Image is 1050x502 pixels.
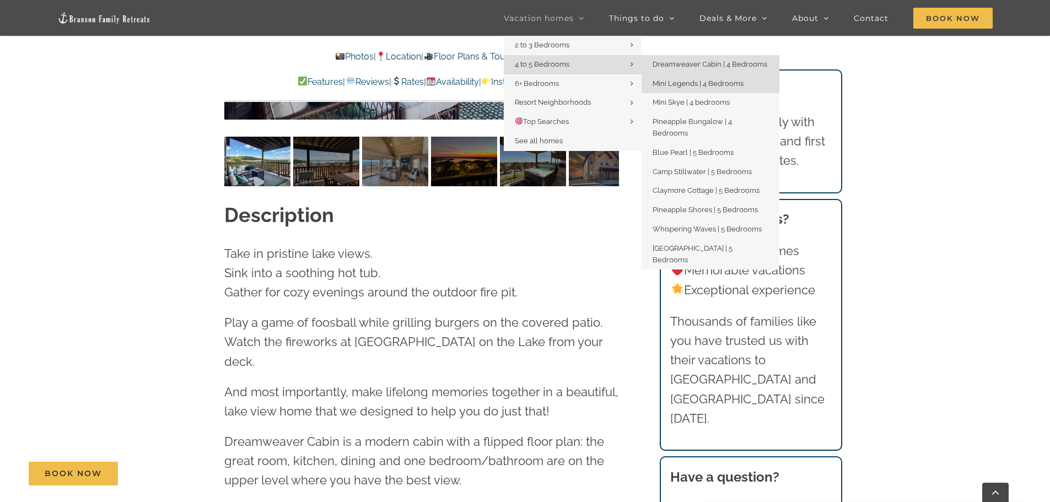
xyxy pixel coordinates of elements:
[642,74,779,94] a: Mini Legends | 4 Bedrooms
[224,137,290,186] img: Dreamweaver-Cabin-Table-Rock-Lake-2002-scaled.jpg-nggid043191-ngg0dyn-120x90-00f0w010c011r110f110...
[671,264,683,276] img: ❤️
[515,79,559,88] span: 6+ Bedrooms
[423,51,508,62] a: Floor Plans & Tour
[431,137,497,186] img: Dreamweaver-cabin-sunset-Table-Rock-Lake-scaled.jpg-nggid042901-ngg0dyn-120x90-00f0w010c011r110f1...
[653,206,758,214] span: Pineapple Shores | 5 Bedrooms
[29,462,118,485] a: Book Now
[653,186,760,195] span: Claymore Cottage | 5 Bedrooms
[224,203,334,226] strong: Description
[336,52,344,61] img: 📸
[653,98,730,106] span: Mini Skye | 4 bedrooms
[642,55,779,74] a: Dreamweaver Cabin | 4 Bedrooms
[515,41,569,49] span: 2 to 3 Bedrooms
[515,98,591,106] span: Resort Neighborhoods
[670,241,831,300] p: Hand-picked homes Memorable vacations Exceptional experience
[653,244,733,264] span: [GEOGRAPHIC_DATA] | 5 Bedrooms
[671,283,683,295] img: 🌟
[482,77,491,85] img: 👉
[504,74,642,94] a: 6+ Bedrooms
[653,60,767,68] span: Dreamweaver Cabin | 4 Bedrooms
[335,51,374,62] a: Photos
[298,77,343,87] a: Features
[854,14,889,22] span: Contact
[504,112,642,132] a: 🎯Top Searches
[481,77,546,87] a: Instant Quote
[500,137,566,186] img: Dreamweaver-Cabin-Table-Rock-Lake-2020-scaled.jpg-nggid043203-ngg0dyn-120x90-00f0w010c011r110f110...
[653,117,732,137] span: Pineapple Bungalow | 4 Bedrooms
[224,432,619,490] p: Dreamweaver Cabin is a modern cabin with a flipped floor plan: the great room, kitchen, dining an...
[642,143,779,163] a: Blue Pearl | 5 Bedrooms
[504,14,574,22] span: Vacation homes
[653,168,752,176] span: Camp Stillwater | 5 Bedrooms
[45,469,102,478] span: Book Now
[515,60,569,68] span: 4 to 5 Bedrooms
[293,137,359,186] img: Dreamweaver-Cabin-Table-Rock-Lake-2009-scaled.jpg-nggid043196-ngg0dyn-120x90-00f0w010c011r110f110...
[642,163,779,182] a: Camp Stillwater | 5 Bedrooms
[391,77,424,87] a: Rates
[609,14,664,22] span: Things to do
[642,239,779,270] a: [GEOGRAPHIC_DATA] | 5 Bedrooms
[362,137,428,186] img: Dreamweaver-Cabin-at-Table-Rock-Lake-1004-Edit-scaled.jpg-nggid042883-ngg0dyn-120x90-00f0w010c011...
[515,137,563,145] span: See all homes
[642,112,779,143] a: Pineapple Bungalow | 4 Bedrooms
[224,244,619,303] p: Take in pristine lake views. Sink into a soothing hot tub. Gather for cozy evenings around the ou...
[427,77,435,85] img: 📆
[345,77,389,87] a: Reviews
[392,77,401,85] img: 💲
[569,137,635,186] img: Dreamweaver-Cabin-at-Table-Rock-Lake-1052-Edit-scaled.jpg-nggid042884-ngg0dyn-120x90-00f0w010c011...
[670,312,831,428] p: Thousands of families like you have trusted us with their vacations to [GEOGRAPHIC_DATA] and [GEO...
[642,93,779,112] a: Mini Skye | 4 bedrooms
[504,36,642,55] a: 2 to 3 Bedrooms
[224,313,619,371] p: Play a game of foosball while grilling burgers on the covered patio. Watch the fireworks at [GEOG...
[653,148,734,156] span: Blue Pearl | 5 Bedrooms
[224,75,619,89] p: | | | |
[224,50,619,64] p: | |
[424,52,433,61] img: 🎥
[504,132,642,151] a: See all homes
[346,77,355,85] img: 💬
[515,117,569,126] span: Top Searches
[426,77,479,87] a: Availability
[515,117,523,125] img: 🎯
[642,220,779,239] a: Whispering Waves | 5 Bedrooms
[642,181,779,201] a: Claymore Cottage | 5 Bedrooms
[653,225,762,233] span: Whispering Waves | 5 Bedrooms
[642,201,779,220] a: Pineapple Shores | 5 Bedrooms
[504,55,642,74] a: 4 to 5 Bedrooms
[376,52,385,61] img: 📍
[653,79,744,88] span: Mini Legends | 4 Bedrooms
[376,51,421,62] a: Location
[792,14,819,22] span: About
[699,14,757,22] span: Deals & More
[224,382,619,421] p: And most importantly, make lifelong memories together in a beautiful, lake view home that we desi...
[504,93,642,112] a: Resort Neighborhoods
[298,77,307,85] img: ✅
[913,8,993,29] span: Book Now
[57,12,151,24] img: Branson Family Retreats Logo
